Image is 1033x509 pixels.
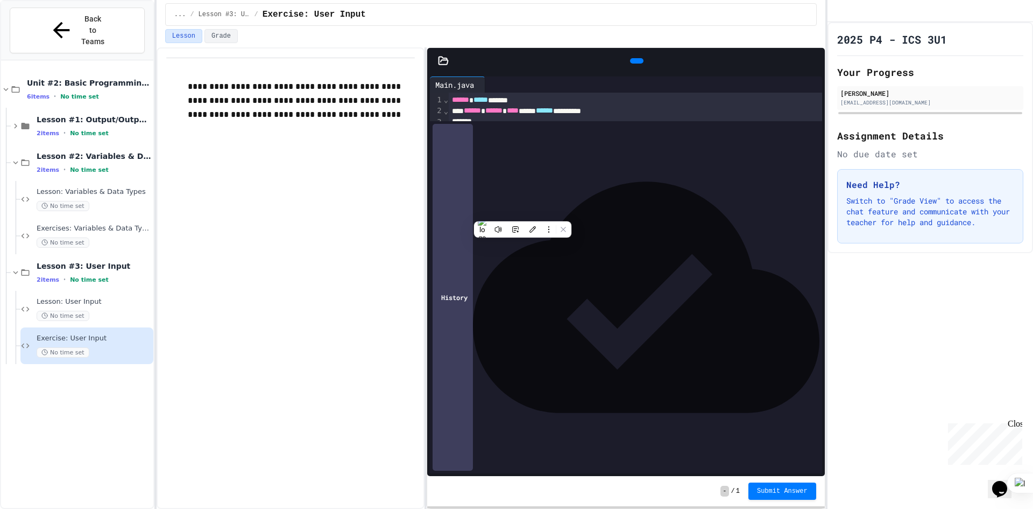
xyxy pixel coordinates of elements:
[430,95,443,106] div: 1
[430,79,479,90] div: Main.java
[37,151,151,161] span: Lesson #2: Variables & Data Types
[37,187,151,197] span: Lesson: Variables & Data Types
[846,196,1014,228] p: Switch to "Grade View" to access the chat feature and communicate with your teacher for help and ...
[433,124,473,471] div: History
[63,275,66,284] span: •
[757,487,808,496] span: Submit Answer
[263,8,366,21] span: Exercise: User Input
[840,88,1020,98] div: [PERSON_NAME]
[37,166,59,173] span: 2 items
[37,311,89,321] span: No time set
[720,486,728,497] span: -
[430,117,443,128] div: 3
[4,4,74,68] div: Chat with us now!Close
[837,128,1023,143] h2: Assignment Details
[988,466,1022,498] iframe: chat widget
[837,65,1023,80] h2: Your Progress
[37,297,151,306] span: Lesson: User Input
[37,224,151,233] span: Exercises: Variables & Data Types
[190,10,194,19] span: /
[430,76,485,93] div: Main.java
[37,115,151,124] span: Lesson #1: Output/Output Formatting
[10,8,145,53] button: Back to Teams
[60,93,99,100] span: No time set
[443,95,449,104] span: Fold line
[54,92,56,101] span: •
[63,165,66,174] span: •
[37,130,59,137] span: 2 items
[840,99,1020,107] div: [EMAIL_ADDRESS][DOMAIN_NAME]
[70,276,109,283] span: No time set
[837,148,1023,161] div: No due date set
[254,10,258,19] span: /
[731,487,735,496] span: /
[748,483,816,500] button: Submit Answer
[204,29,238,43] button: Grade
[37,334,151,343] span: Exercise: User Input
[63,129,66,137] span: •
[736,487,740,496] span: 1
[37,238,89,248] span: No time set
[174,10,186,19] span: ...
[80,13,105,47] span: Back to Teams
[70,130,109,137] span: No time set
[837,32,947,47] h1: 2025 P4 - ICS 3U1
[430,106,443,116] div: 2
[37,201,89,211] span: No time set
[37,261,151,271] span: Lesson #3: User Input
[37,347,89,358] span: No time set
[846,178,1014,191] h3: Need Help?
[165,29,202,43] button: Lesson
[944,419,1022,465] iframe: chat widget
[199,10,250,19] span: Lesson #3: User Input
[443,107,449,115] span: Fold line
[37,276,59,283] span: 2 items
[27,78,151,88] span: Unit #2: Basic Programming Concepts
[27,93,49,100] span: 6 items
[70,166,109,173] span: No time set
